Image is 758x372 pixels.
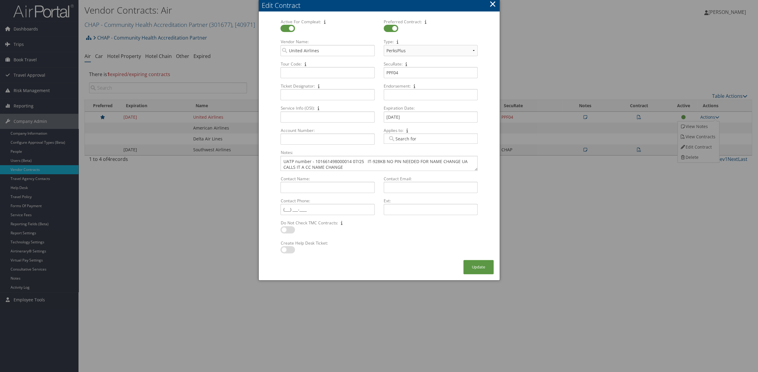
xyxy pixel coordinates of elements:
label: Type: [381,39,480,45]
label: Contact Name: [278,176,377,182]
div: Edit Contract [262,1,500,10]
input: Account Number: [280,133,374,145]
label: Active For Compleat: [278,19,377,25]
input: Endorsement: [384,89,478,100]
input: Contact Name: [280,182,374,193]
label: Do Not Check TMC Contracts: [278,220,377,226]
input: Ext: [384,204,478,215]
label: Service Info (OSI): [278,105,377,111]
label: Contact Email: [381,176,480,182]
label: Ticket Designator: [278,83,377,89]
label: Notes: [278,149,480,156]
label: Vendor Name: [278,39,377,45]
input: Applies to: [388,136,421,142]
label: Expiration Date: [381,105,480,111]
input: Service Info (OSI): [280,111,374,123]
input: Ticket Designator: [280,89,374,100]
label: Preferred Contract: [381,19,480,25]
label: Contact Phone: [278,198,377,204]
label: Create Help Desk Ticket: [278,240,377,246]
input: Tour Code: [280,67,374,78]
label: Applies to: [381,127,480,133]
textarea: Notes: [280,156,477,171]
input: Contact Phone: [280,204,374,215]
input: Expiration Date: [384,111,478,123]
input: Contact Email: [384,182,478,193]
input: SecuRate: [384,67,478,78]
label: Endorsement: [381,83,480,89]
button: Update [463,260,494,274]
input: Vendor Name: [280,45,374,56]
label: Account Number: [278,127,377,133]
label: Tour Code: [278,61,377,67]
label: Ext: [381,198,480,204]
label: SecuRate: [381,61,480,67]
select: Type: [384,45,478,56]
